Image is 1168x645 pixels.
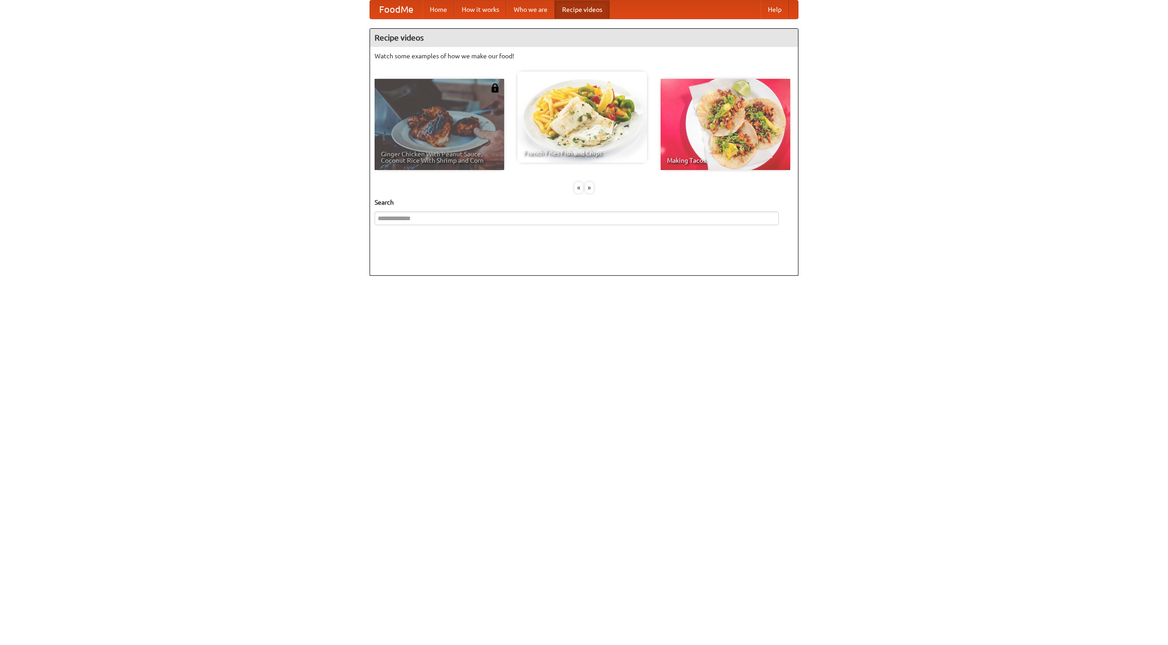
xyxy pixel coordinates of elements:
a: Help [761,0,789,19]
img: 483408.png [490,83,500,93]
h5: Search [375,198,793,207]
div: » [585,182,594,193]
div: « [574,182,583,193]
a: French Fries Fish and Chips [517,72,647,163]
p: Watch some examples of how we make our food! [375,52,793,61]
span: French Fries Fish and Chips [524,150,641,156]
a: How it works [454,0,506,19]
a: Home [422,0,454,19]
a: Making Tacos [661,79,790,170]
a: Who we are [506,0,555,19]
a: Recipe videos [555,0,610,19]
h4: Recipe videos [370,29,798,47]
span: Making Tacos [667,157,784,164]
a: FoodMe [370,0,422,19]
